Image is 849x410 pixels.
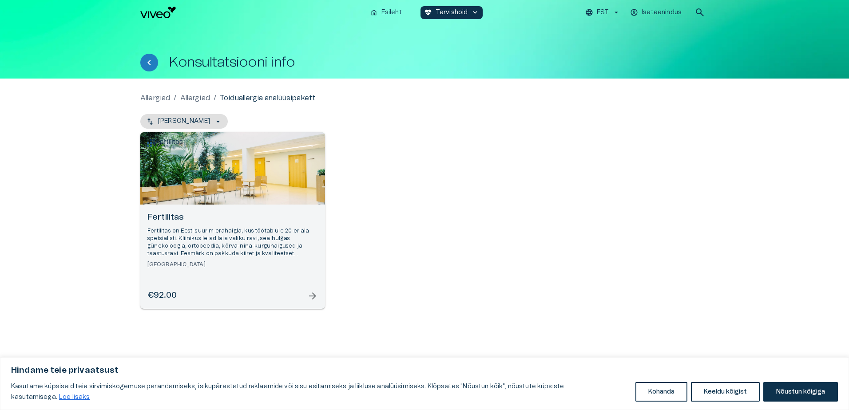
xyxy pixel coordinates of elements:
[11,381,629,402] p: Kasutame küpsiseid teie sirvimiskogemuse parandamiseks, isikupärastatud reklaamide või sisu esita...
[597,8,609,17] p: EST
[147,139,182,147] img: Fertilitas logo
[691,382,760,402] button: Keeldu kõigist
[140,132,325,309] a: Open selected supplier available booking dates
[140,54,158,71] button: Tagasi
[11,365,838,376] p: Hindame teie privaatsust
[691,4,709,21] button: open search modal
[307,291,318,301] span: arrow_forward
[214,93,216,103] p: /
[140,93,170,103] a: Allergiad
[147,290,177,302] h6: €92.00
[158,117,210,126] p: [PERSON_NAME]
[381,8,402,17] p: Esileht
[147,227,318,258] p: Fertilitas on Eesti suurim erahaigla, kus töötab üle 20 eriala spetsialisti. Kliinikus leiad laia...
[421,6,483,19] button: ecg_heartTervishoidkeyboard_arrow_down
[370,8,378,16] span: home
[635,382,687,402] button: Kohanda
[140,7,176,18] img: Viveo logo
[471,8,479,16] span: keyboard_arrow_down
[424,8,432,16] span: ecg_heart
[584,6,622,19] button: EST
[147,261,318,268] h6: [GEOGRAPHIC_DATA]
[763,382,838,402] button: Nõustun kõigiga
[140,7,363,18] a: Navigate to homepage
[147,212,318,224] h6: Fertilitas
[220,93,315,103] p: Toiduallergia analüüsipakett
[140,114,228,129] button: [PERSON_NAME]
[436,8,468,17] p: Tervishoid
[694,7,705,18] span: search
[45,7,59,14] span: Help
[180,93,210,103] a: Allergiad
[629,6,684,19] button: Iseteenindus
[174,93,176,103] p: /
[169,55,295,70] h1: Konsultatsiooni info
[642,8,682,17] p: Iseteenindus
[366,6,406,19] button: homeEsileht
[59,394,91,401] a: Loe lisaks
